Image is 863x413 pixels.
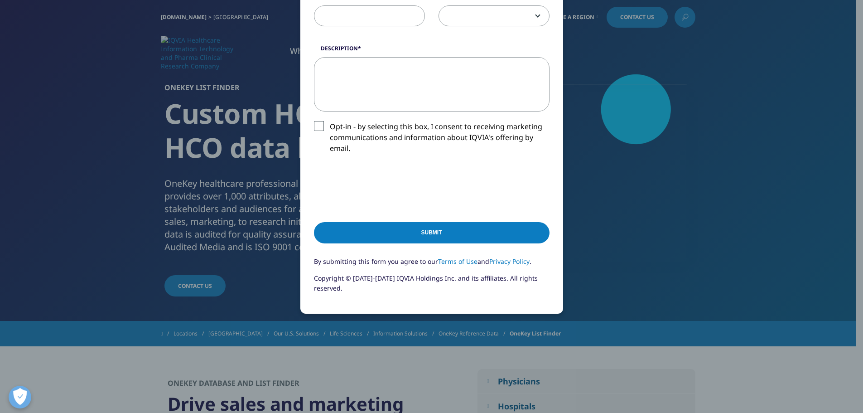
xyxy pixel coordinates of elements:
label: Opt-in - by selecting this box, I consent to receiving marketing communications and information a... [314,121,550,159]
p: By submitting this form you agree to our and . [314,257,550,273]
input: Submit [314,222,550,243]
button: Open Preferences [9,386,31,408]
iframe: reCAPTCHA [314,168,452,204]
label: Description [314,44,550,57]
a: Terms of Use [438,257,477,266]
a: Privacy Policy [489,257,530,266]
p: Copyright © [DATE]-[DATE] IQVIA Holdings Inc. and its affiliates. All rights reserved. [314,273,550,300]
